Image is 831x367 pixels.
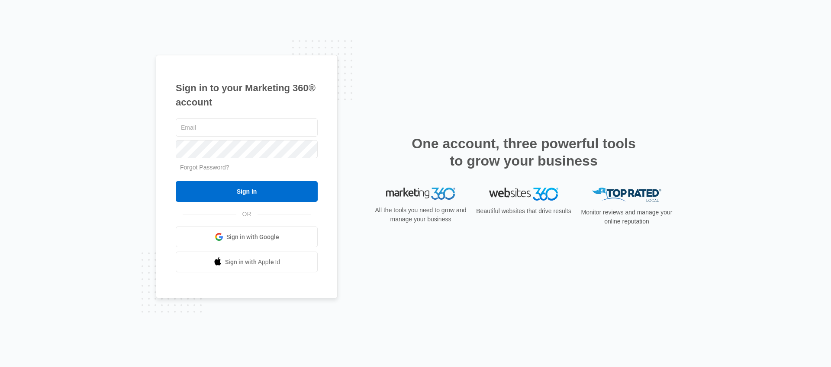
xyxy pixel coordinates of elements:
[409,135,638,169] h2: One account, three powerful tools to grow your business
[236,210,258,219] span: OR
[176,252,318,272] a: Sign in with Apple Id
[475,207,572,216] p: Beautiful websites that drive results
[489,188,558,200] img: Websites 360
[176,81,318,109] h1: Sign in to your Marketing 360® account
[592,188,661,202] img: Top Rated Local
[226,233,279,242] span: Sign in with Google
[176,181,318,202] input: Sign In
[578,208,675,226] p: Monitor reviews and manage your online reputation
[225,258,280,267] span: Sign in with Apple Id
[176,227,318,247] a: Sign in with Google
[180,164,229,171] a: Forgot Password?
[372,206,469,224] p: All the tools you need to grow and manage your business
[176,118,318,137] input: Email
[386,188,455,200] img: Marketing 360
